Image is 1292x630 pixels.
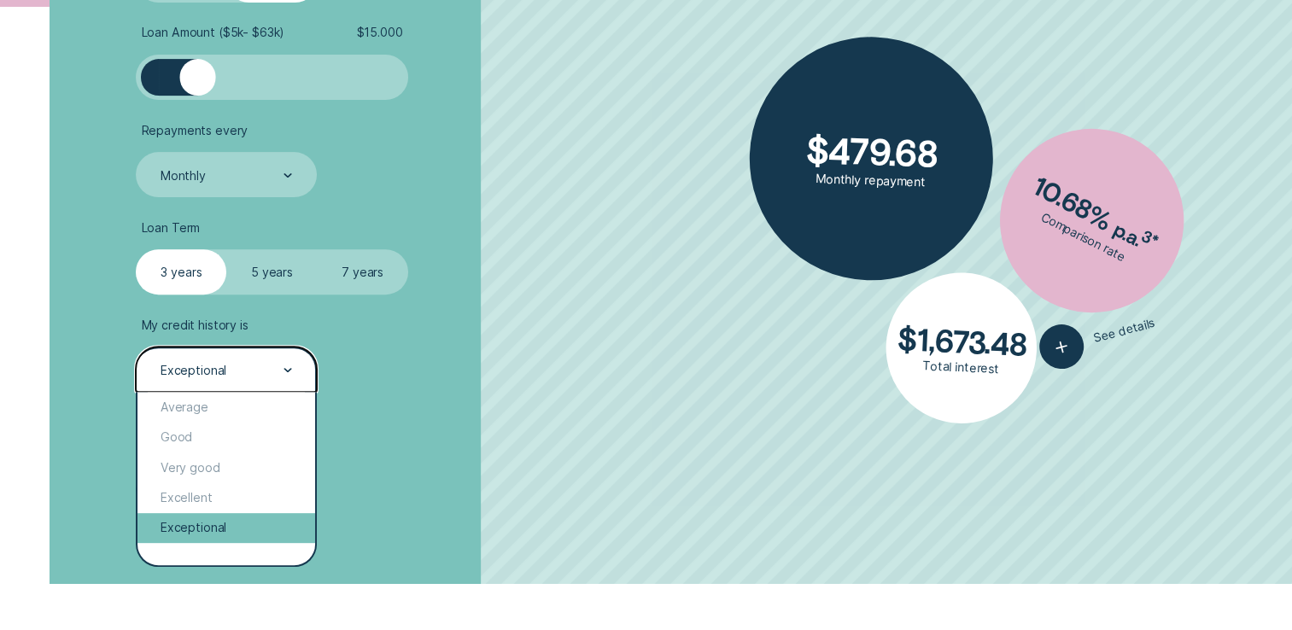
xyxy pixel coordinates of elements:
span: My credit history is [142,318,248,333]
label: 7 years [318,249,408,295]
span: $ 15.000 [356,25,402,40]
label: 5 years [226,249,317,295]
button: See details [1035,300,1160,374]
div: Monthly [161,168,206,184]
label: 3 years [136,249,226,295]
div: Excellent [137,482,314,512]
div: Average [137,392,314,422]
span: Loan Amount ( $5k - $63k ) [142,25,285,40]
span: See details [1092,315,1156,346]
div: Very good [137,452,314,482]
div: Exceptional [161,363,226,378]
span: Repayments every [142,123,248,138]
span: Loan Term [142,220,201,236]
div: Exceptional [137,513,314,543]
div: Good [137,422,314,452]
